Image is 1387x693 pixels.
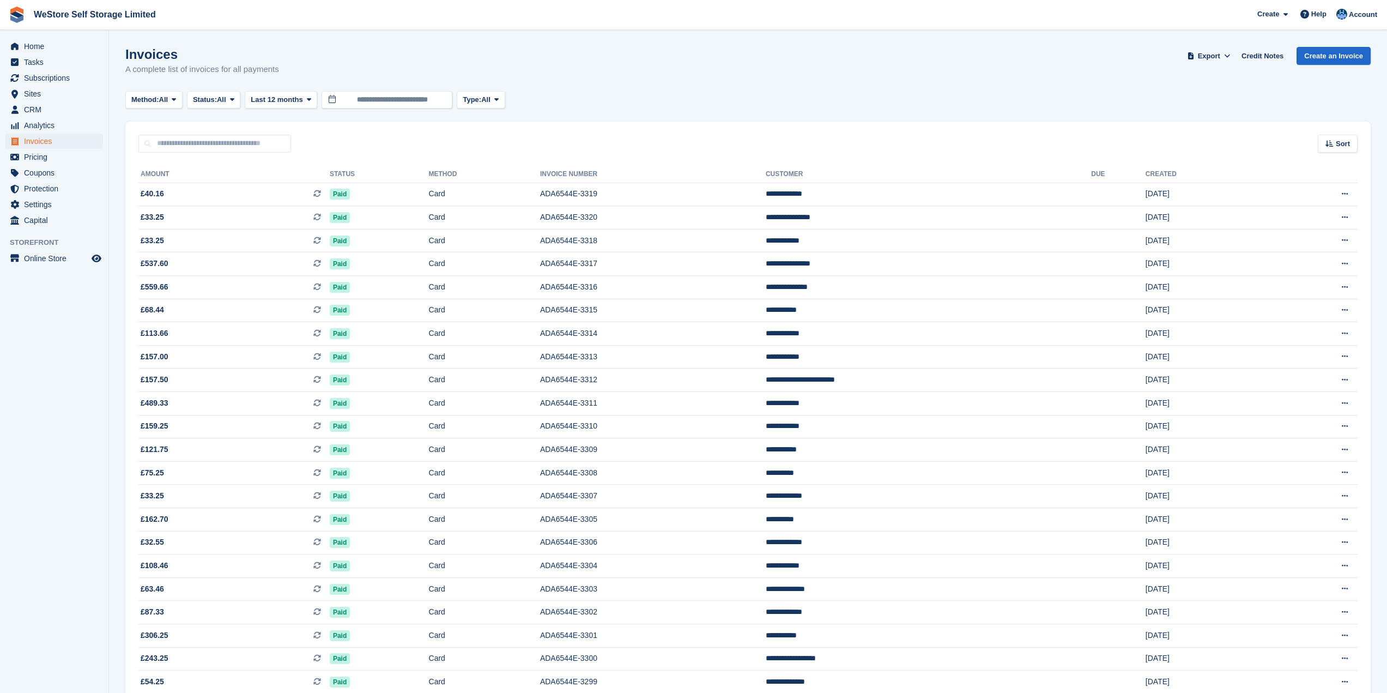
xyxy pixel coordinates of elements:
span: Paid [330,305,350,316]
p: A complete list of invoices for all payments [125,63,279,76]
span: Settings [24,197,89,212]
td: [DATE] [1146,601,1268,624]
a: menu [5,70,103,86]
td: Card [429,647,540,671]
td: Card [429,229,540,252]
span: £162.70 [141,514,168,525]
td: [DATE] [1146,276,1268,299]
td: Card [429,601,540,624]
span: Paid [330,653,350,664]
span: Paid [330,328,350,339]
span: £63.46 [141,583,164,595]
td: Card [429,531,540,555]
span: Paid [330,468,350,479]
button: Export [1185,47,1233,65]
td: Card [429,252,540,276]
td: ADA6544E-3312 [540,369,766,392]
span: Paid [330,398,350,409]
th: Method [429,166,540,183]
a: Preview store [90,252,103,265]
span: £157.50 [141,374,168,385]
a: menu [5,181,103,196]
td: Card [429,485,540,508]
span: £108.46 [141,560,168,571]
th: Amount [138,166,330,183]
td: [DATE] [1146,229,1268,252]
th: Invoice Number [540,166,766,183]
td: [DATE] [1146,485,1268,508]
span: Sort [1336,138,1350,149]
a: menu [5,118,103,133]
td: ADA6544E-3313 [540,345,766,369]
td: ADA6544E-3306 [540,531,766,555]
td: Card [429,369,540,392]
span: Paid [330,537,350,548]
span: All [217,94,226,105]
td: [DATE] [1146,183,1268,206]
a: WeStore Self Storage Limited [29,5,160,23]
td: ADA6544E-3307 [540,485,766,508]
td: ADA6544E-3305 [540,508,766,532]
span: £68.44 [141,304,164,316]
td: Card [429,392,540,415]
td: [DATE] [1146,392,1268,415]
td: Card [429,438,540,462]
td: ADA6544E-3315 [540,299,766,322]
span: All [481,94,490,105]
span: £32.55 [141,537,164,548]
span: Paid [330,282,350,293]
span: Protection [24,181,89,196]
a: Create an Invoice [1297,47,1371,65]
td: ADA6544E-3317 [540,252,766,276]
span: £243.25 [141,653,168,664]
span: Invoices [24,134,89,149]
td: ADA6544E-3314 [540,322,766,346]
td: Card [429,183,540,206]
td: [DATE] [1146,415,1268,438]
span: Paid [330,352,350,363]
td: [DATE] [1146,206,1268,230]
td: ADA6544E-3311 [540,392,766,415]
td: Card [429,206,540,230]
a: menu [5,55,103,70]
span: Paid [330,444,350,455]
td: Card [429,345,540,369]
a: menu [5,149,103,165]
span: Status: [193,94,217,105]
a: Credit Notes [1237,47,1288,65]
span: Storefront [10,237,108,248]
span: Pricing [24,149,89,165]
span: Method: [131,94,159,105]
span: £33.25 [141,490,164,502]
span: Analytics [24,118,89,133]
span: Paid [330,514,350,525]
a: menu [5,86,103,101]
td: [DATE] [1146,345,1268,369]
td: ADA6544E-3318 [540,229,766,252]
span: Account [1349,9,1377,20]
span: Last 12 months [251,94,302,105]
td: [DATE] [1146,322,1268,346]
td: ADA6544E-3303 [540,577,766,601]
a: menu [5,165,103,180]
a: menu [5,197,103,212]
span: Coupons [24,165,89,180]
td: Card [429,461,540,485]
span: Paid [330,630,350,641]
span: Paid [330,236,350,246]
td: ADA6544E-3319 [540,183,766,206]
th: Customer [766,166,1091,183]
span: £489.33 [141,397,168,409]
a: menu [5,134,103,149]
a: menu [5,251,103,266]
span: £157.00 [141,351,168,363]
span: Paid [330,212,350,223]
span: Tasks [24,55,89,70]
img: stora-icon-8386f47178a22dfd0bd8f6a31ec36ba5ce8667c1dd55bd0f319d3a0aa187defe.svg [9,7,25,23]
span: Paid [330,491,350,502]
td: [DATE] [1146,624,1268,647]
span: £537.60 [141,258,168,269]
span: Home [24,39,89,54]
span: £306.25 [141,630,168,641]
td: Card [429,624,540,647]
